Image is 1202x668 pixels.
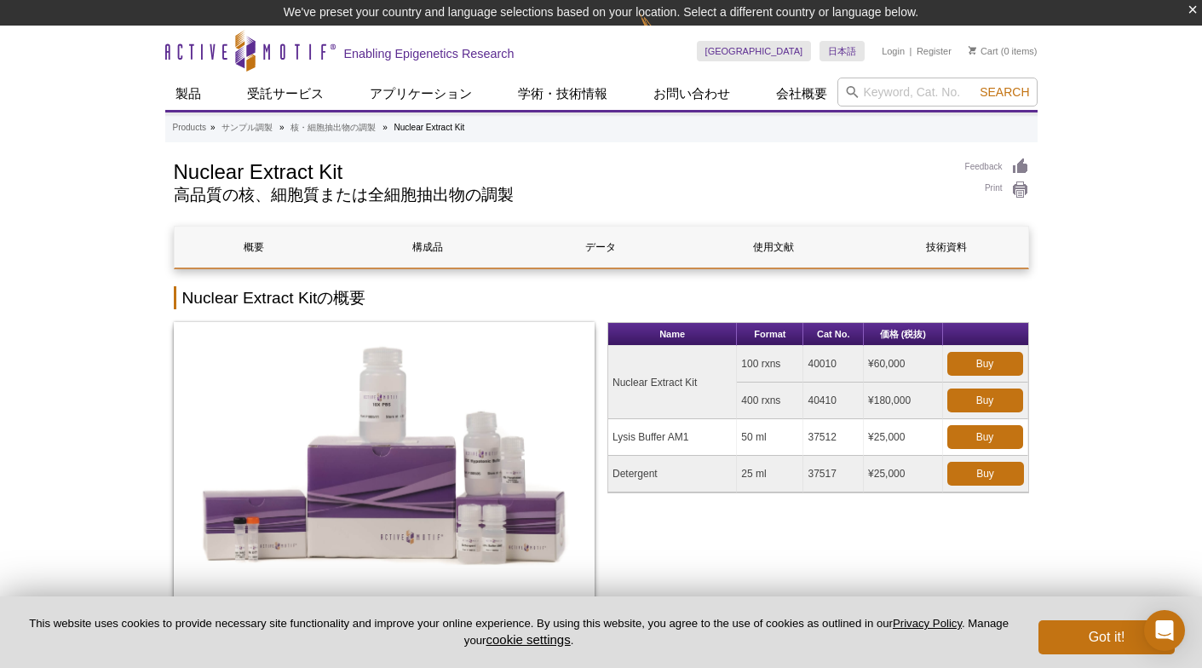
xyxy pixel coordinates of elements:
td: Lysis Buffer AM1 [608,419,737,456]
td: 100 rxns [737,346,803,383]
th: Format [737,323,803,346]
a: データ [520,227,681,268]
a: サンプル調製 [221,120,273,135]
h1: Nuclear Extract Kit [174,158,948,183]
a: 受託サービス [237,78,334,110]
button: Search [975,84,1034,100]
img: Change Here [640,13,685,53]
td: 400 rxns [737,383,803,419]
h2: Nuclear Extract Kitの概要 [174,286,1029,309]
td: ¥25,000 [864,456,942,492]
li: » [279,123,285,132]
td: 37512 [803,419,864,456]
a: 使用文献 [693,227,854,268]
li: » [382,123,388,132]
a: 概要 [175,227,335,268]
td: Nuclear Extract Kit [608,346,737,419]
td: 50 ml [737,419,803,456]
a: Buy [947,352,1023,376]
a: アプリケーション [359,78,482,110]
button: Got it! [1038,620,1175,654]
a: 会社概要 [766,78,837,110]
img: Nuclear Extract Kit [174,322,595,603]
a: Buy [947,462,1024,486]
td: Detergent [608,456,737,492]
a: Products [173,120,206,135]
a: Feedback [965,158,1029,176]
a: Login [882,45,905,57]
a: Print [965,181,1029,199]
td: ¥25,000 [864,419,942,456]
a: 技術資料 [866,227,1027,268]
a: お問い合わせ [643,78,740,110]
td: 25 ml [737,456,803,492]
a: 日本語 [820,41,865,61]
td: 37517 [803,456,864,492]
a: [GEOGRAPHIC_DATA] [697,41,812,61]
span: Search [980,85,1029,99]
div: Open Intercom Messenger [1144,610,1185,651]
th: Cat No. [803,323,864,346]
h2: 高品質の核、細胞質または全細胞抽出物の調製 [174,187,948,203]
a: Cart [969,45,998,57]
a: 構成品 [348,227,508,268]
td: ¥60,000 [864,346,942,383]
li: (0 items) [969,41,1038,61]
input: Keyword, Cat. No. [837,78,1038,107]
a: Register [917,45,952,57]
a: Buy [947,425,1023,449]
th: 価格 (税抜) [864,323,942,346]
a: 製品 [165,78,211,110]
h2: Enabling Epigenetics Research [344,46,515,61]
li: | [910,41,912,61]
th: Name [608,323,737,346]
button: cookie settings [486,632,570,647]
a: Buy [947,389,1023,412]
li: Nuclear Extract Kit [394,123,465,132]
p: This website uses cookies to provide necessary site functionality and improve your online experie... [27,616,1010,648]
a: 学術・技術情報 [508,78,618,110]
a: Privacy Policy [893,617,962,630]
img: Your Cart [969,46,976,55]
a: 核・細胞抽出物の調製 [290,120,376,135]
td: 40010 [803,346,864,383]
li: » [210,123,216,132]
td: 40410 [803,383,864,419]
td: ¥180,000 [864,383,942,419]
